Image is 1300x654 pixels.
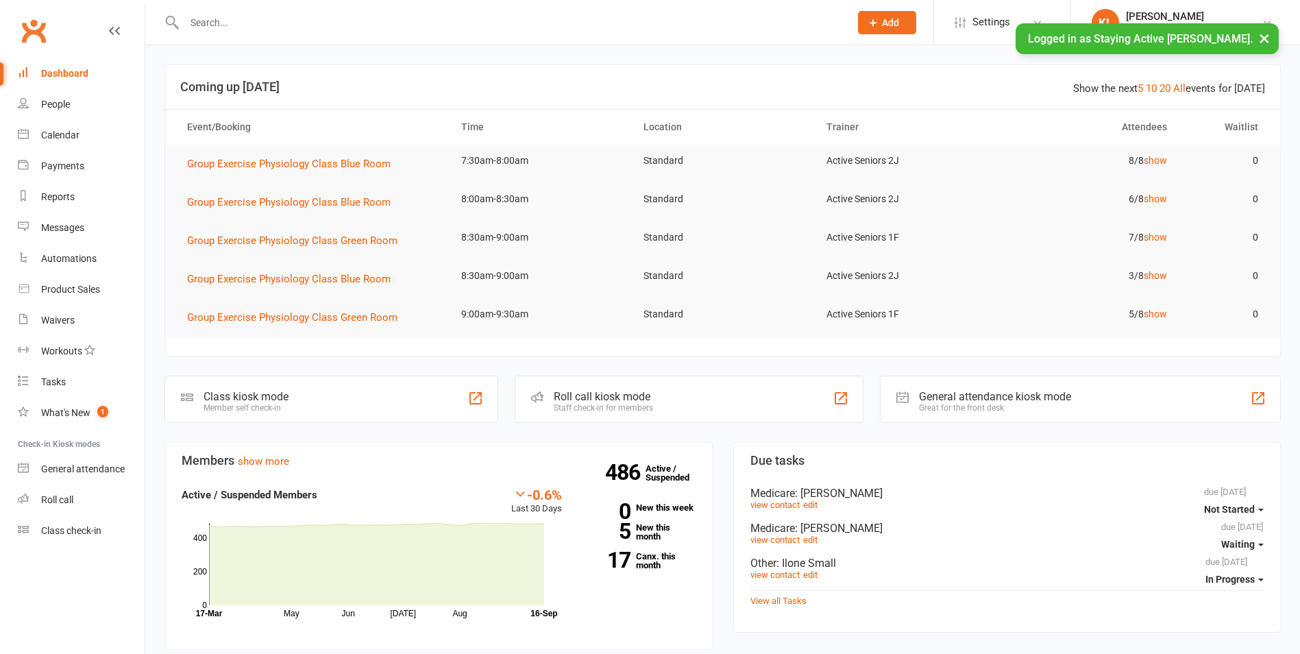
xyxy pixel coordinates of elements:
td: Active Seniors 1F [814,298,996,330]
a: edit [803,500,818,510]
strong: 5 [582,521,630,542]
h3: Coming up [DATE] [180,80,1265,94]
h3: Due tasks [750,454,1264,468]
div: Class kiosk mode [204,390,289,403]
th: Location [631,110,813,145]
a: 5New this month [582,523,696,541]
button: Group Exercise Physiology Class Green Room [187,232,407,249]
h3: Members [182,454,696,468]
div: General attendance [41,463,125,474]
a: show [1144,308,1167,319]
div: Dashboard [41,68,88,79]
td: 0 [1179,145,1271,177]
td: 8:30am-9:00am [449,260,631,292]
a: Messages [18,213,145,243]
div: General attendance kiosk mode [919,390,1071,403]
div: KL [1092,9,1119,36]
td: 0 [1179,183,1271,215]
td: Standard [631,221,813,254]
button: Group Exercise Physiology Class Green Room [187,309,407,326]
a: Clubworx [16,14,51,48]
a: Automations [18,243,145,274]
span: : Ilone Small [776,557,836,570]
td: Standard [631,183,813,215]
span: : [PERSON_NAME] [795,487,883,500]
a: view contact [750,570,800,580]
a: Calendar [18,120,145,151]
td: Active Seniors 1F [814,221,996,254]
span: Logged in as Staying Active [PERSON_NAME]. [1028,32,1253,45]
td: 0 [1179,298,1271,330]
div: Automations [41,253,97,264]
a: Reports [18,182,145,213]
a: What's New1 [18,398,145,428]
td: 9:00am-9:30am [449,298,631,330]
td: 7:30am-8:00am [449,145,631,177]
td: 0 [1179,221,1271,254]
div: [PERSON_NAME] [1126,10,1262,23]
a: show more [238,455,289,468]
div: Medicare [750,522,1264,535]
input: Search... [180,13,840,32]
strong: 17 [582,550,630,570]
td: 7/8 [996,221,1179,254]
div: Medicare [750,487,1264,500]
div: Member self check-in [204,403,289,413]
td: 6/8 [996,183,1179,215]
div: Reports [41,191,75,202]
div: Roll call [41,494,73,505]
div: Roll call kiosk mode [554,390,653,403]
td: 8:30am-9:00am [449,221,631,254]
th: Time [449,110,631,145]
a: General attendance kiosk mode [18,454,145,485]
strong: 486 [605,462,646,483]
span: Add [882,17,899,28]
a: Dashboard [18,58,145,89]
button: Not Started [1204,497,1264,522]
a: view contact [750,500,800,510]
td: Standard [631,298,813,330]
th: Waitlist [1179,110,1271,145]
div: Waivers [41,315,75,326]
span: : [PERSON_NAME] [795,522,883,535]
a: 10 [1146,82,1157,95]
th: Attendees [996,110,1179,145]
a: show [1144,193,1167,204]
div: What's New [41,407,90,418]
td: Standard [631,145,813,177]
a: Class kiosk mode [18,516,145,546]
div: Great for the front desk [919,403,1071,413]
button: Group Exercise Physiology Class Blue Room [187,194,400,210]
div: Payments [41,160,84,171]
div: Workouts [41,346,82,356]
td: Active Seniors 2J [814,145,996,177]
div: Staying Active [PERSON_NAME] [1126,23,1262,35]
div: People [41,99,70,110]
span: 1 [97,406,108,417]
td: 8:00am-8:30am [449,183,631,215]
div: Staff check-in for members [554,403,653,413]
a: Tasks [18,367,145,398]
td: 5/8 [996,298,1179,330]
td: 3/8 [996,260,1179,292]
a: view contact [750,535,800,545]
a: Product Sales [18,274,145,305]
span: Settings [972,7,1010,38]
span: Group Exercise Physiology Class Green Room [187,311,397,324]
button: Waiting [1221,532,1264,557]
a: 486Active / Suspended [646,454,706,492]
a: View all Tasks [750,596,807,606]
div: -0.6% [511,487,562,502]
div: Class check-in [41,525,101,536]
a: edit [803,535,818,545]
button: × [1252,23,1277,53]
button: In Progress [1205,567,1264,592]
span: Group Exercise Physiology Class Blue Room [187,158,391,170]
th: Trainer [814,110,996,145]
a: 20 [1160,82,1170,95]
div: Tasks [41,376,66,387]
a: 17Canx. this month [582,552,696,570]
a: All [1173,82,1186,95]
th: Event/Booking [175,110,449,145]
a: show [1144,270,1167,281]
